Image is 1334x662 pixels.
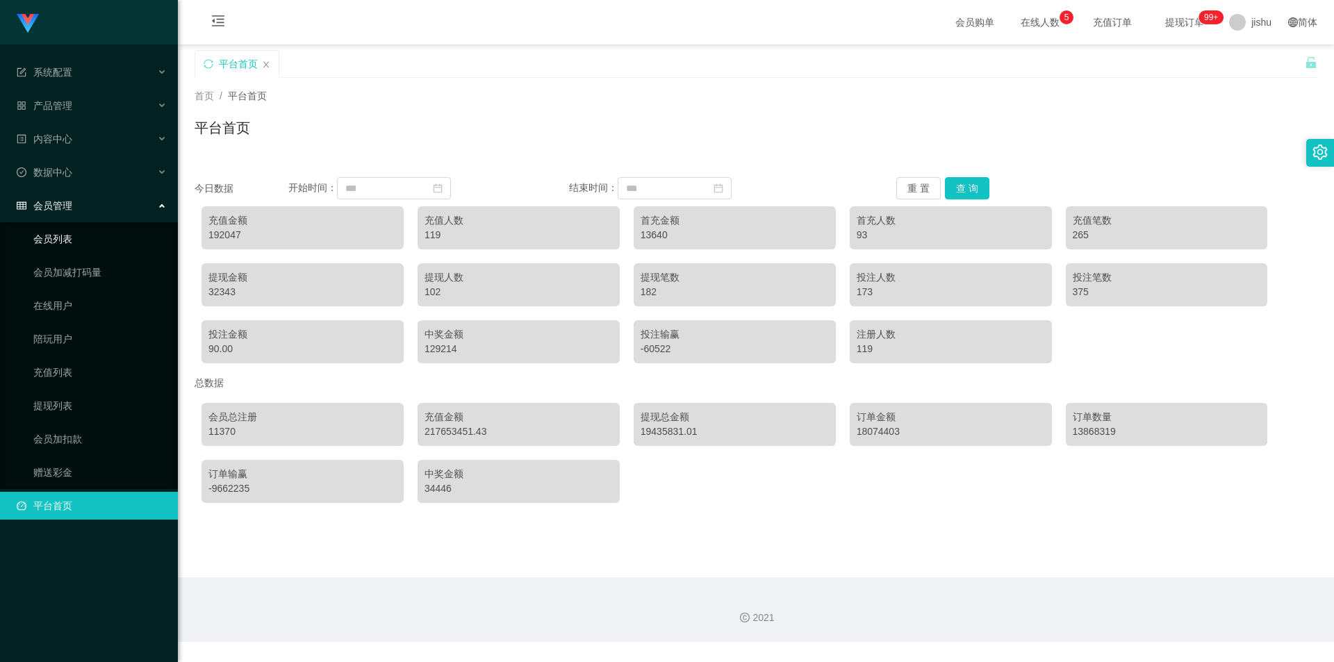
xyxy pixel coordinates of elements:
div: 119 [857,342,1045,356]
i: 图标: form [17,67,26,77]
i: 图标: calendar [714,183,723,193]
span: 系统配置 [17,67,72,78]
span: 会员管理 [17,200,72,211]
div: 90.00 [208,342,397,356]
div: 订单输赢 [208,467,397,481]
div: 投注人数 [857,270,1045,285]
span: 平台首页 [228,90,267,101]
i: 图标: appstore-o [17,101,26,110]
div: 375 [1073,285,1261,299]
div: 102 [425,285,613,299]
span: 首页 [195,90,214,101]
sup: 5 [1060,10,1073,24]
h1: 平台首页 [195,117,250,138]
span: 开始时间： [288,182,337,193]
span: 内容中心 [17,133,72,144]
button: 重 置 [896,177,941,199]
i: 图标: menu-fold [195,1,242,45]
div: 93 [857,228,1045,242]
i: 图标: global [1288,17,1298,27]
div: -60522 [641,342,829,356]
div: 投注输赢 [641,327,829,342]
div: 会员总注册 [208,410,397,424]
a: 赠送彩金 [33,458,167,486]
span: 数据中心 [17,167,72,178]
i: 图标: calendar [433,183,443,193]
div: 首充人数 [857,213,1045,228]
span: 提现订单 [1158,17,1211,27]
div: 平台首页 [219,51,258,77]
div: 11370 [208,424,397,439]
div: 投注金额 [208,327,397,342]
i: 图标: unlock [1305,56,1317,69]
div: 173 [857,285,1045,299]
sup: 1109 [1199,10,1224,24]
div: 提现笔数 [641,270,829,285]
div: 中奖金额 [425,467,613,481]
div: 订单金额 [857,410,1045,424]
a: 会员加减打码量 [33,258,167,286]
div: 总数据 [195,370,1317,396]
div: 充值金额 [425,410,613,424]
span: 充值订单 [1086,17,1139,27]
div: 充值笔数 [1073,213,1261,228]
span: / [220,90,222,101]
div: 首充金额 [641,213,829,228]
a: 在线用户 [33,292,167,320]
div: 今日数据 [195,181,288,196]
span: 结束时间： [569,182,618,193]
div: -9662235 [208,481,397,496]
span: 在线人数 [1014,17,1067,27]
div: 提现金额 [208,270,397,285]
a: 陪玩用户 [33,325,167,353]
div: 13868319 [1073,424,1261,439]
span: 产品管理 [17,100,72,111]
div: 182 [641,285,829,299]
div: 提现人数 [425,270,613,285]
div: 192047 [208,228,397,242]
div: 充值金额 [208,213,397,228]
div: 2021 [189,611,1323,625]
i: 图标: table [17,201,26,210]
i: 图标: setting [1312,144,1328,160]
div: 注册人数 [857,327,1045,342]
a: 图标: dashboard平台首页 [17,492,167,520]
i: 图标: profile [17,134,26,144]
div: 265 [1073,228,1261,242]
div: 订单数量 [1073,410,1261,424]
i: 图标: copyright [740,613,750,622]
div: 投注笔数 [1073,270,1261,285]
a: 会员加扣款 [33,425,167,453]
div: 217653451.43 [425,424,613,439]
button: 查 询 [945,177,989,199]
div: 充值人数 [425,213,613,228]
a: 提现列表 [33,392,167,420]
div: 19435831.01 [641,424,829,439]
div: 18074403 [857,424,1045,439]
div: 提现总金额 [641,410,829,424]
div: 中奖金额 [425,327,613,342]
a: 会员列表 [33,225,167,253]
i: 图标: close [262,60,270,69]
div: 34446 [425,481,613,496]
div: 119 [425,228,613,242]
i: 图标: sync [204,59,213,69]
i: 图标: check-circle-o [17,167,26,177]
img: logo.9652507e.png [17,14,39,33]
a: 充值列表 [33,358,167,386]
p: 5 [1064,10,1069,24]
div: 129214 [425,342,613,356]
div: 32343 [208,285,397,299]
div: 13640 [641,228,829,242]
